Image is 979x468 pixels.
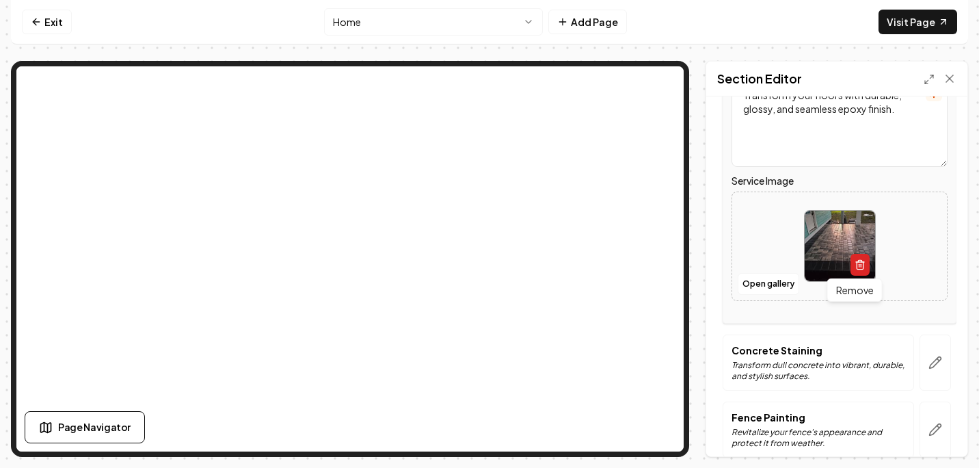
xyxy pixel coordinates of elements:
p: Revitalize your fence's appearance and protect it from weather. [732,427,905,449]
a: Visit Page [879,10,957,34]
h2: Section Editor [717,69,802,88]
button: Add Page [548,10,627,34]
div: Remove [827,278,883,302]
label: Service Image [732,172,948,189]
button: Open gallery [738,273,799,295]
p: Transform dull concrete into vibrant, durable, and stylish surfaces. [732,360,905,382]
p: Fence Painting [732,411,905,424]
span: Page Navigator [58,420,131,434]
a: Exit [22,10,72,34]
p: Concrete Staining [732,343,905,357]
button: Page Navigator [25,411,145,443]
img: image [805,211,875,281]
